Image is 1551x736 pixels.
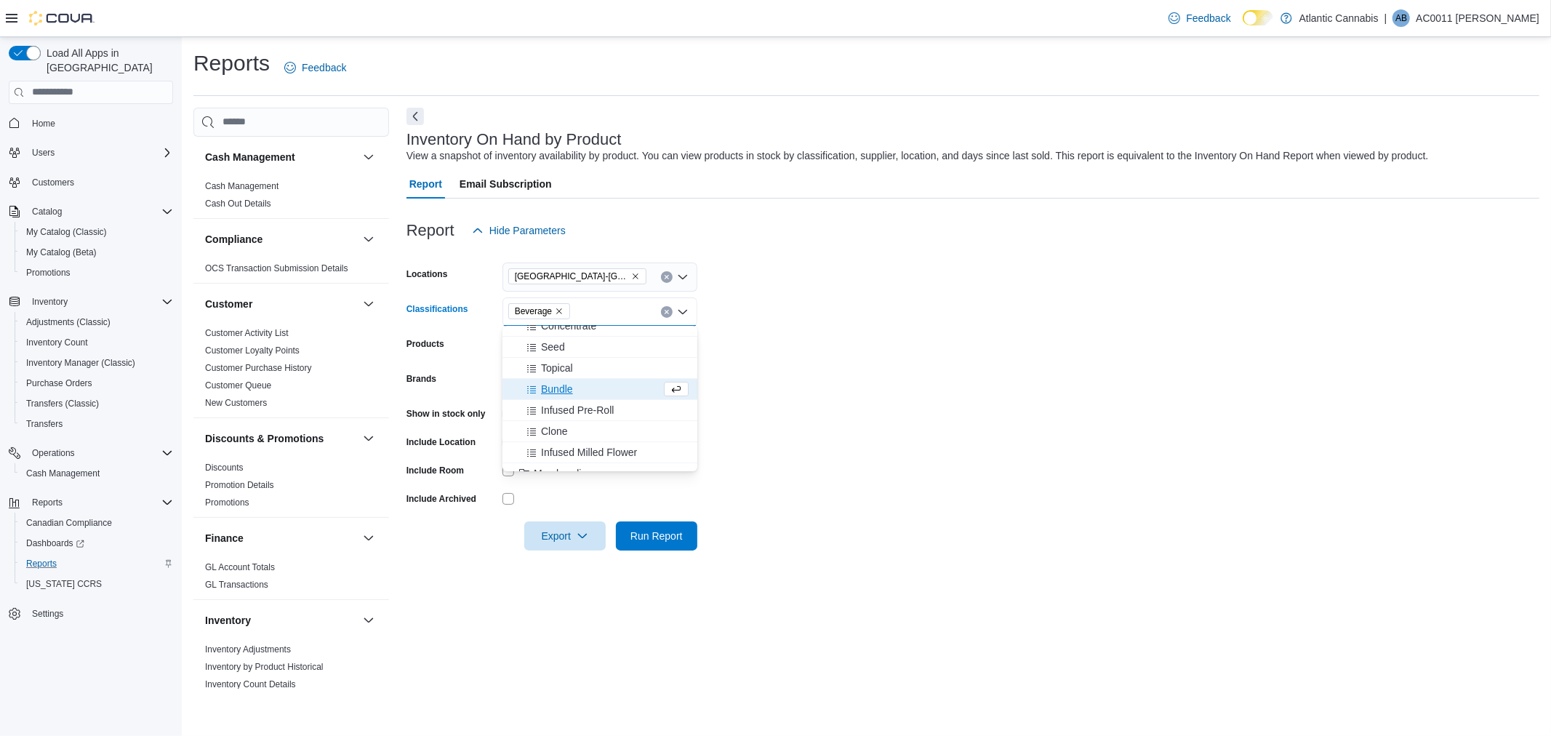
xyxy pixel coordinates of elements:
span: Feedback [1186,11,1230,25]
span: Inventory by Product Historical [205,661,324,673]
a: Home [26,115,61,132]
a: Dashboards [20,535,90,552]
span: Discounts [205,462,244,473]
button: Operations [3,443,179,463]
button: Operations [26,444,81,462]
a: Cash Management [20,465,105,482]
button: Clone [502,421,697,442]
button: Cash Management [360,148,377,166]
div: Cash Management [193,177,389,218]
h3: Report [406,222,454,239]
span: Reports [20,555,173,572]
span: My Catalog (Beta) [26,247,97,258]
button: Cash Management [15,463,179,484]
span: Users [26,144,173,161]
button: Compliance [360,231,377,248]
span: Beverage [515,304,552,319]
button: Seed [502,337,697,358]
button: [US_STATE] CCRS [15,574,179,594]
span: Settings [32,608,63,620]
a: Settings [26,605,69,623]
p: AC0011 [PERSON_NAME] [1416,9,1539,27]
span: Promotions [26,267,71,279]
span: Transfers (Classic) [26,398,99,409]
button: Close list of options [677,306,689,318]
p: | [1384,9,1387,27]
span: Merchandise [534,466,592,481]
a: Feedback [1163,4,1236,33]
h1: Reports [193,49,270,78]
span: Operations [26,444,173,462]
a: Transfers [20,415,68,433]
a: My Catalog (Classic) [20,223,113,241]
h3: Cash Management [205,150,295,164]
button: Merchandise [502,463,697,484]
span: Inventory Count [26,337,88,348]
button: Catalog [26,203,68,220]
a: Cash Management [205,181,278,191]
button: Run Report [616,521,697,551]
span: [GEOGRAPHIC_DATA]-[GEOGRAPHIC_DATA] [515,269,628,284]
div: Choose from the following options [502,84,697,695]
span: My Catalog (Beta) [20,244,173,261]
span: Email Subscription [460,169,552,199]
a: Reports [20,555,63,572]
span: Customers [26,173,173,191]
span: Customer Purchase History [205,362,312,374]
button: Finance [360,529,377,547]
a: Promotions [205,497,249,508]
a: Inventory Count Details [205,679,296,689]
span: Bundle [541,382,573,396]
button: Export [524,521,606,551]
h3: Finance [205,531,244,545]
p: Atlantic Cannabis [1299,9,1379,27]
span: Users [32,147,55,159]
a: GL Account Totals [205,562,275,572]
a: Cash Out Details [205,199,271,209]
span: Transfers [26,418,63,430]
a: GL Transactions [205,580,268,590]
span: Settings [26,604,173,623]
input: Dark Mode [1243,10,1273,25]
a: Adjustments (Classic) [20,313,116,331]
span: Canadian Compliance [20,514,173,532]
button: Users [26,144,60,161]
span: GL Transactions [205,579,268,591]
span: Grand Falls-Windsor [508,268,646,284]
a: [US_STATE] CCRS [20,575,108,593]
span: Run Report [630,529,683,543]
button: Reports [3,492,179,513]
span: GL Account Totals [205,561,275,573]
h3: Discounts & Promotions [205,431,324,446]
button: Reports [15,553,179,574]
a: New Customers [205,398,267,408]
button: Customer [205,297,357,311]
button: Remove Beverage from selection in this group [555,307,564,316]
button: Inventory [26,293,73,311]
label: Brands [406,373,436,385]
span: Adjustments (Classic) [26,316,111,328]
a: Purchase Orders [20,375,98,392]
button: Compliance [205,232,357,247]
span: Customer Queue [205,380,271,391]
button: Reports [26,494,68,511]
a: Customer Activity List [205,328,289,338]
span: My Catalog (Classic) [20,223,173,241]
button: Infused Milled Flower [502,442,697,463]
span: Load All Apps in [GEOGRAPHIC_DATA] [41,46,173,75]
div: Finance [193,559,389,599]
button: Promotions [15,263,179,283]
span: Reports [32,497,63,508]
span: Catalog [32,206,62,217]
a: Inventory Adjustments [205,644,291,655]
span: OCS Transaction Submission Details [205,263,348,274]
img: Cova [29,11,95,25]
label: Products [406,338,444,350]
span: Cash Management [20,465,173,482]
span: Beverage [508,303,570,319]
button: Cash Management [205,150,357,164]
span: Report [409,169,442,199]
button: Infused Pre-Roll [502,400,697,421]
